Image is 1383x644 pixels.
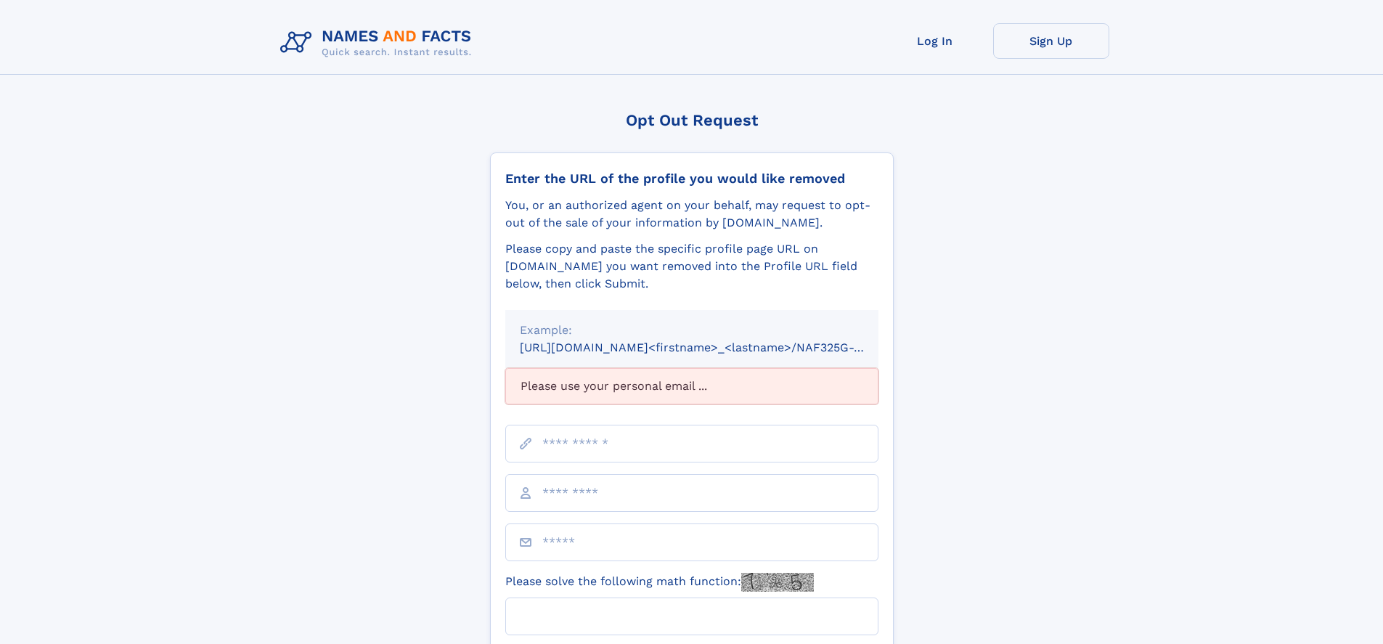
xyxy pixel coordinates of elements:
div: Please copy and paste the specific profile page URL on [DOMAIN_NAME] you want removed into the Pr... [505,240,878,293]
small: [URL][DOMAIN_NAME]<firstname>_<lastname>/NAF325G-xxxxxxxx [520,341,906,354]
div: You, or an authorized agent on your behalf, may request to opt-out of the sale of your informatio... [505,197,878,232]
a: Sign Up [993,23,1109,59]
div: Please use your personal email ... [505,368,878,404]
label: Please solve the following math function: [505,573,814,592]
div: Enter the URL of the profile you would like removed [505,171,878,187]
div: Example: [520,322,864,339]
img: Logo Names and Facts [274,23,484,62]
div: Opt Out Request [490,111,894,129]
a: Log In [877,23,993,59]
